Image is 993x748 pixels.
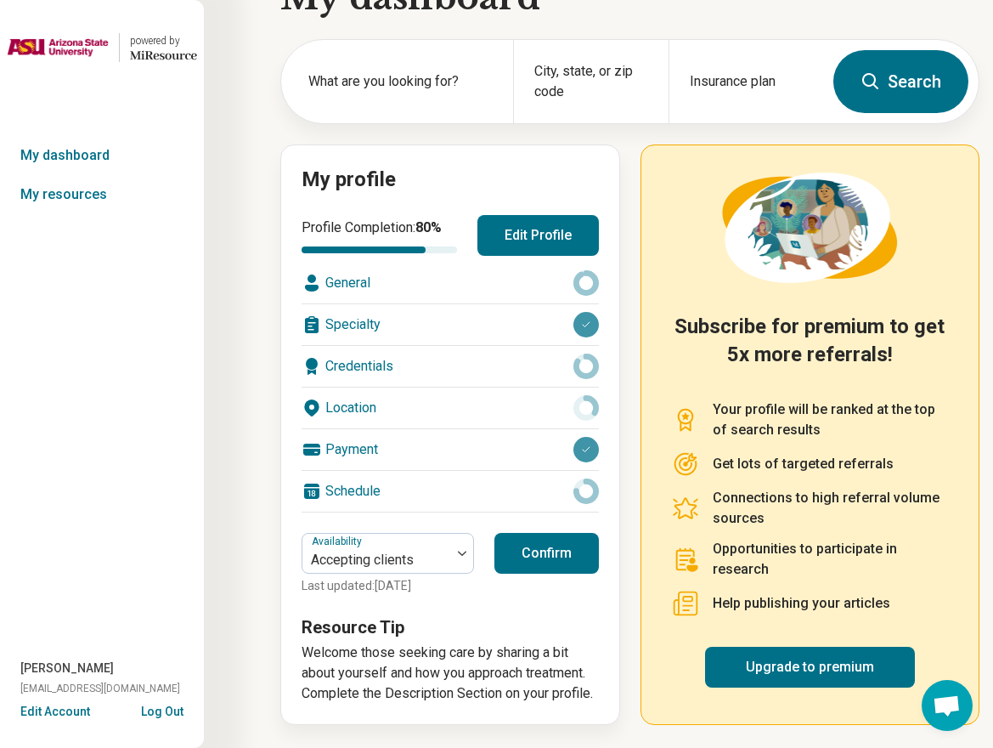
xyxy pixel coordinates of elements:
[302,615,599,639] h3: Resource Tip
[302,346,599,387] div: Credentials
[713,488,949,529] p: Connections to high referral volume sources
[7,27,197,68] a: Arizona State Universitypowered by
[302,263,599,303] div: General
[302,429,599,470] div: Payment
[302,643,599,704] p: Welcome those seeking care by sharing a bit about yourself and how you approach treatment. Comple...
[302,166,599,195] h2: My profile
[130,33,197,48] div: powered by
[302,471,599,512] div: Schedule
[20,681,180,696] span: [EMAIL_ADDRESS][DOMAIN_NAME]
[308,71,493,92] label: What are you looking for?
[302,577,474,595] p: Last updated: [DATE]
[302,304,599,345] div: Specialty
[7,27,109,68] img: Arizona State University
[713,454,894,474] p: Get lots of targeted referrals
[312,535,365,547] label: Availability
[20,703,90,721] button: Edit Account
[833,50,968,113] button: Search
[705,647,915,688] a: Upgrade to premium
[713,593,890,614] p: Help publishing your articles
[672,313,949,379] h2: Subscribe for premium to get 5x more referrals!
[302,388,599,428] div: Location
[20,660,114,677] span: [PERSON_NAME]
[494,533,599,574] button: Confirm
[922,680,973,731] div: Open chat
[713,539,949,580] p: Opportunities to participate in research
[415,219,442,235] span: 80 %
[141,703,183,717] button: Log Out
[477,215,599,256] button: Edit Profile
[713,399,949,440] p: Your profile will be ranked at the top of search results
[302,218,457,253] div: Profile Completion:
